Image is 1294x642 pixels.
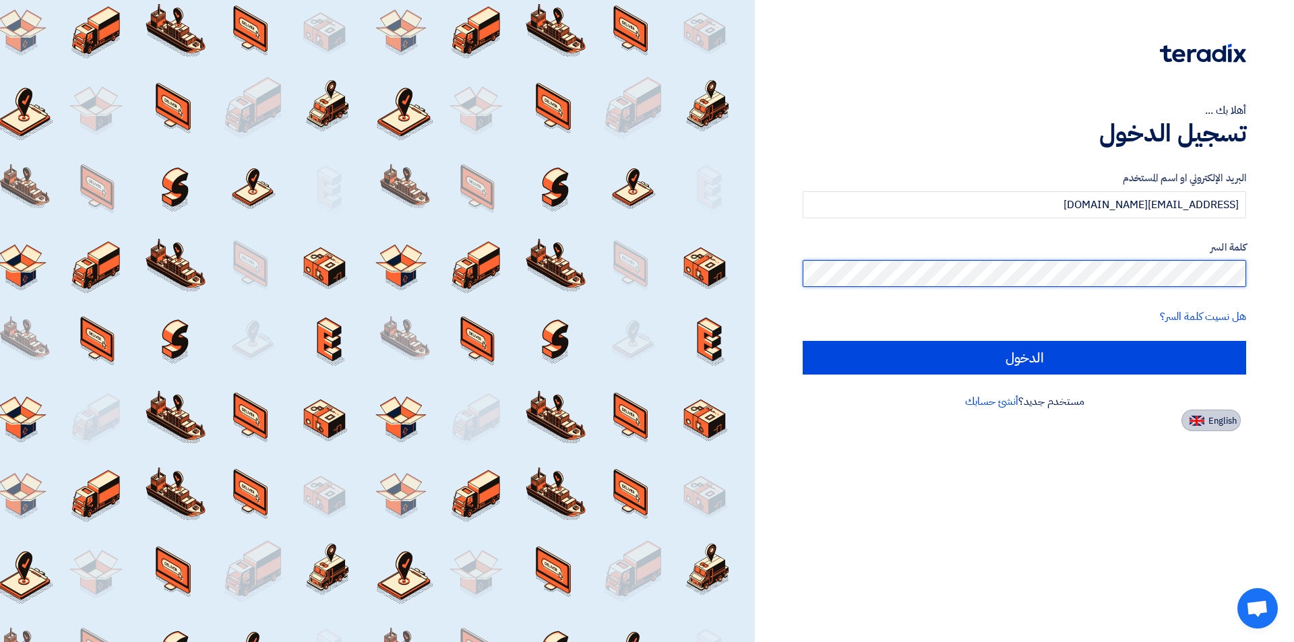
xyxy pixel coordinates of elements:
[803,240,1246,255] label: كلمة السر
[803,170,1246,186] label: البريد الإلكتروني او اسم المستخدم
[803,393,1246,410] div: مستخدم جديد؟
[1160,309,1246,325] a: هل نسيت كلمة السر؟
[1190,416,1204,426] img: en-US.png
[1181,410,1241,431] button: English
[965,393,1018,410] a: أنشئ حسابك
[803,341,1246,375] input: الدخول
[803,119,1246,148] h1: تسجيل الدخول
[803,191,1246,218] input: أدخل بريد العمل الإلكتروني او اسم المستخدم الخاص بك ...
[1160,44,1246,63] img: Teradix logo
[1237,588,1278,629] div: Chat abierto
[1208,416,1237,426] span: English
[803,102,1246,119] div: أهلا بك ...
